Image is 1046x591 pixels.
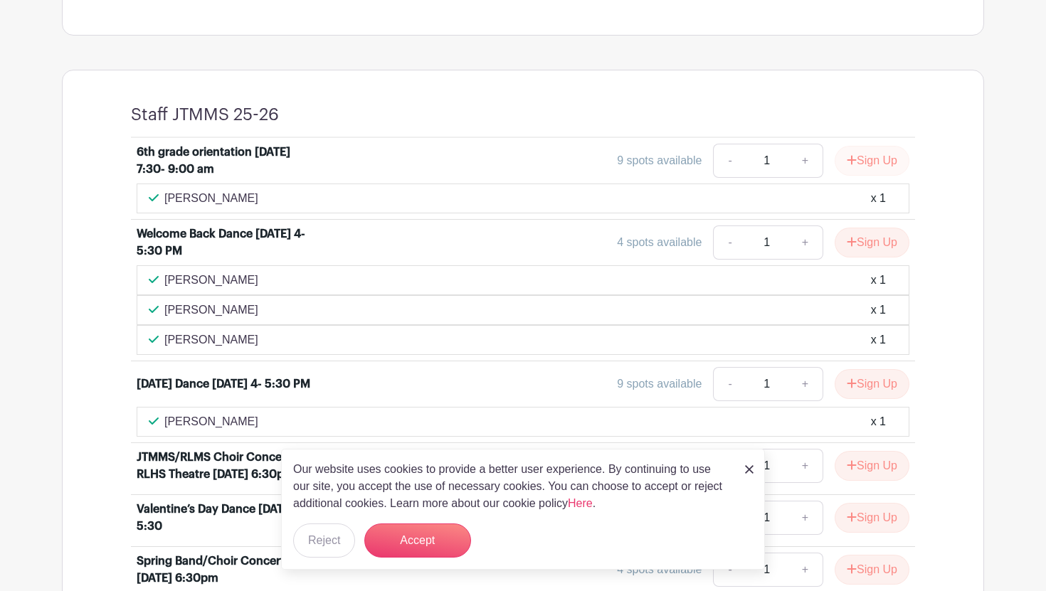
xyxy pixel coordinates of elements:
h4: Staff JTMMS 25-26 [131,105,279,125]
button: Sign Up [835,503,909,533]
button: Sign Up [835,369,909,399]
a: - [713,225,746,260]
a: - [713,367,746,401]
div: 9 spots available [617,376,702,393]
button: Reject [293,523,355,558]
p: [PERSON_NAME] [164,190,258,207]
p: [PERSON_NAME] [164,413,258,430]
button: Sign Up [835,555,909,585]
a: Here [568,497,593,509]
div: 6th grade orientation [DATE] 7:30- 9:00 am [137,144,313,178]
div: x 1 [871,413,886,430]
p: [PERSON_NAME] [164,302,258,319]
div: Spring Band/Choir Concert [DATE] 6:30pm [137,553,313,587]
button: Sign Up [835,146,909,176]
div: Valentine’s Day Dance [DATE] 4-5:30 [137,501,313,535]
button: Sign Up [835,228,909,257]
div: x 1 [871,302,886,319]
a: + [788,501,823,535]
button: Sign Up [835,451,909,481]
p: [PERSON_NAME] [164,272,258,289]
div: x 1 [871,331,886,348]
a: + [788,449,823,483]
img: close_button-5f87c8562297e5c2d7936805f587ecaba9071eb48480494691a3f1689db116b3.svg [745,465,754,474]
a: - [713,144,746,178]
div: [DATE] Dance [DATE] 4- 5:30 PM [137,376,310,393]
div: 9 spots available [617,152,702,169]
a: + [788,225,823,260]
p: [PERSON_NAME] [164,331,258,348]
a: + [788,367,823,401]
div: JTMMS/RLMS Choir Concert RLHS Theatre [DATE] 6:30pm [137,449,313,483]
div: 4 spots available [617,234,702,251]
div: x 1 [871,190,886,207]
a: + [788,144,823,178]
div: Welcome Back Dance [DATE] 4- 5:30 PM [137,225,313,260]
div: x 1 [871,272,886,289]
button: Accept [364,523,471,558]
p: Our website uses cookies to provide a better user experience. By continuing to use our site, you ... [293,461,730,512]
a: + [788,553,823,587]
